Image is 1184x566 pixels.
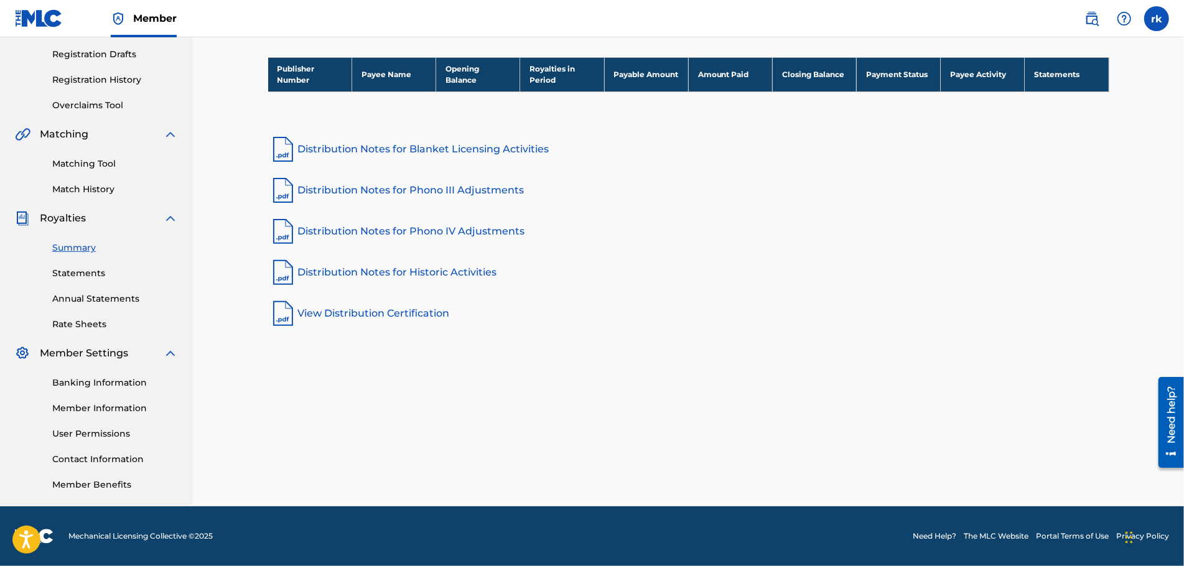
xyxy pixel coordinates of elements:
[268,134,298,164] img: pdf
[1036,531,1109,542] a: Portal Terms of Use
[1116,531,1169,542] a: Privacy Policy
[1126,519,1133,556] div: Drag
[52,427,178,440] a: User Permissions
[436,57,520,91] th: Opening Balance
[268,257,298,287] img: pdf
[52,48,178,61] a: Registration Drafts
[52,73,178,86] a: Registration History
[268,134,1109,164] a: Distribution Notes for Blanket Licensing Activities
[52,292,178,305] a: Annual Statements
[941,57,1025,91] th: Payee Activity
[856,57,940,91] th: Payment Status
[52,183,178,196] a: Match History
[163,346,178,361] img: expand
[1122,506,1184,566] iframe: Chat Widget
[163,211,178,226] img: expand
[15,9,63,27] img: MLC Logo
[15,211,30,226] img: Royalties
[1079,6,1104,31] a: Public Search
[133,11,177,26] span: Member
[268,216,298,246] img: pdf
[268,175,1109,205] a: Distribution Notes for Phono III Adjustments
[1112,6,1137,31] div: Help
[268,175,298,205] img: pdf
[40,127,88,142] span: Matching
[352,57,436,91] th: Payee Name
[52,318,178,331] a: Rate Sheets
[68,531,213,542] span: Mechanical Licensing Collective © 2025
[268,299,298,328] img: pdf
[52,376,178,389] a: Banking Information
[52,402,178,415] a: Member Information
[1117,11,1132,26] img: help
[52,267,178,280] a: Statements
[1025,57,1109,91] th: Statements
[15,127,30,142] img: Matching
[52,157,178,170] a: Matching Tool
[52,453,178,466] a: Contact Information
[688,57,772,91] th: Amount Paid
[1149,373,1184,473] iframe: Resource Center
[913,531,956,542] a: Need Help?
[268,57,352,91] th: Publisher Number
[163,127,178,142] img: expand
[15,529,54,544] img: logo
[52,478,178,491] a: Member Benefits
[604,57,688,91] th: Payable Amount
[111,11,126,26] img: Top Rightsholder
[964,531,1028,542] a: The MLC Website
[15,346,30,361] img: Member Settings
[40,211,86,226] span: Royalties
[520,57,604,91] th: Royalties in Period
[52,99,178,112] a: Overclaims Tool
[1084,11,1099,26] img: search
[268,299,1109,328] a: View Distribution Certification
[52,241,178,254] a: Summary
[40,346,128,361] span: Member Settings
[772,57,856,91] th: Closing Balance
[268,257,1109,287] a: Distribution Notes for Historic Activities
[268,216,1109,246] a: Distribution Notes for Phono IV Adjustments
[1144,6,1169,31] div: User Menu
